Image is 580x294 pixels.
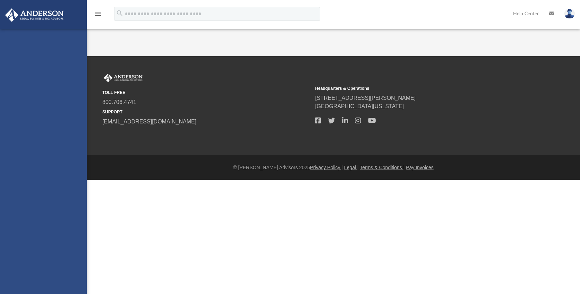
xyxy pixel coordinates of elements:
[564,9,575,19] img: User Pic
[94,10,102,18] i: menu
[315,85,523,92] small: Headquarters & Operations
[102,73,144,83] img: Anderson Advisors Platinum Portal
[310,165,343,170] a: Privacy Policy |
[315,95,416,101] a: [STREET_ADDRESS][PERSON_NAME]
[94,13,102,18] a: menu
[360,165,405,170] a: Terms & Conditions |
[87,164,580,171] div: © [PERSON_NAME] Advisors 2025
[344,165,359,170] a: Legal |
[102,89,310,96] small: TOLL FREE
[315,103,404,109] a: [GEOGRAPHIC_DATA][US_STATE]
[102,99,136,105] a: 800.706.4741
[102,119,196,124] a: [EMAIL_ADDRESS][DOMAIN_NAME]
[406,165,433,170] a: Pay Invoices
[3,8,66,22] img: Anderson Advisors Platinum Portal
[102,109,310,115] small: SUPPORT
[116,9,123,17] i: search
